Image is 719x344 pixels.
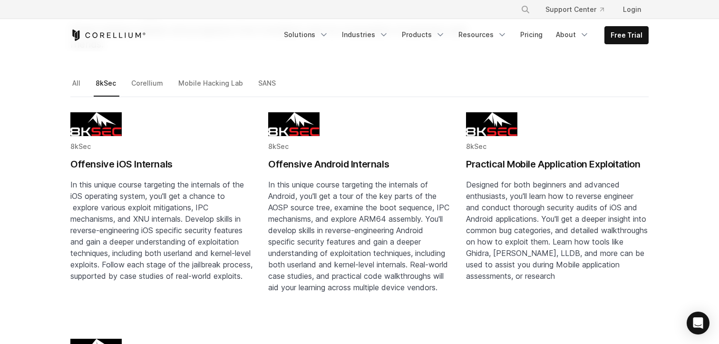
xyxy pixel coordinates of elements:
a: Blog post summary: Offensive Android Internals [268,112,451,324]
a: Products [396,26,451,43]
a: Mobile Hacking Lab [176,77,246,97]
a: Pricing [515,26,548,43]
h2: Practical Mobile Application Exploitation [466,157,649,171]
a: Corellium [129,77,166,97]
img: 8KSEC logo [70,112,122,136]
h2: Offensive iOS Internals [70,157,253,171]
a: Industries [336,26,394,43]
span: 8kSec [70,142,91,150]
span: 8kSec [268,142,289,150]
a: Free Trial [605,27,648,44]
a: Blog post summary: Practical Mobile Application Exploitation [466,112,649,324]
div: Navigation Menu [278,26,649,44]
a: About [550,26,595,43]
span: 8kSec [466,142,486,150]
a: Login [615,1,649,18]
img: 8KSEC logo [466,112,517,136]
a: Support Center [538,1,612,18]
a: Blog post summary: Offensive iOS Internals [70,112,253,324]
h2: Offensive Android Internals [268,157,451,171]
span: Designed for both beginners and advanced enthusiasts, you'll learn how to reverse engineer and co... [466,180,648,281]
div: Navigation Menu [509,1,649,18]
button: Search [517,1,534,18]
a: Corellium Home [70,29,146,41]
img: 8KSEC logo [268,112,320,136]
div: Open Intercom Messenger [687,312,709,334]
a: 8kSec [94,77,119,97]
a: All [70,77,84,97]
span: In this unique course targeting the internals of Android, you'll get a tour of the key parts of t... [268,180,449,292]
a: Solutions [278,26,334,43]
span: In this unique course targeting the internals of the iOS operating system, you'll get a chance to... [70,180,253,281]
a: Resources [453,26,513,43]
a: SANS [256,77,279,97]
